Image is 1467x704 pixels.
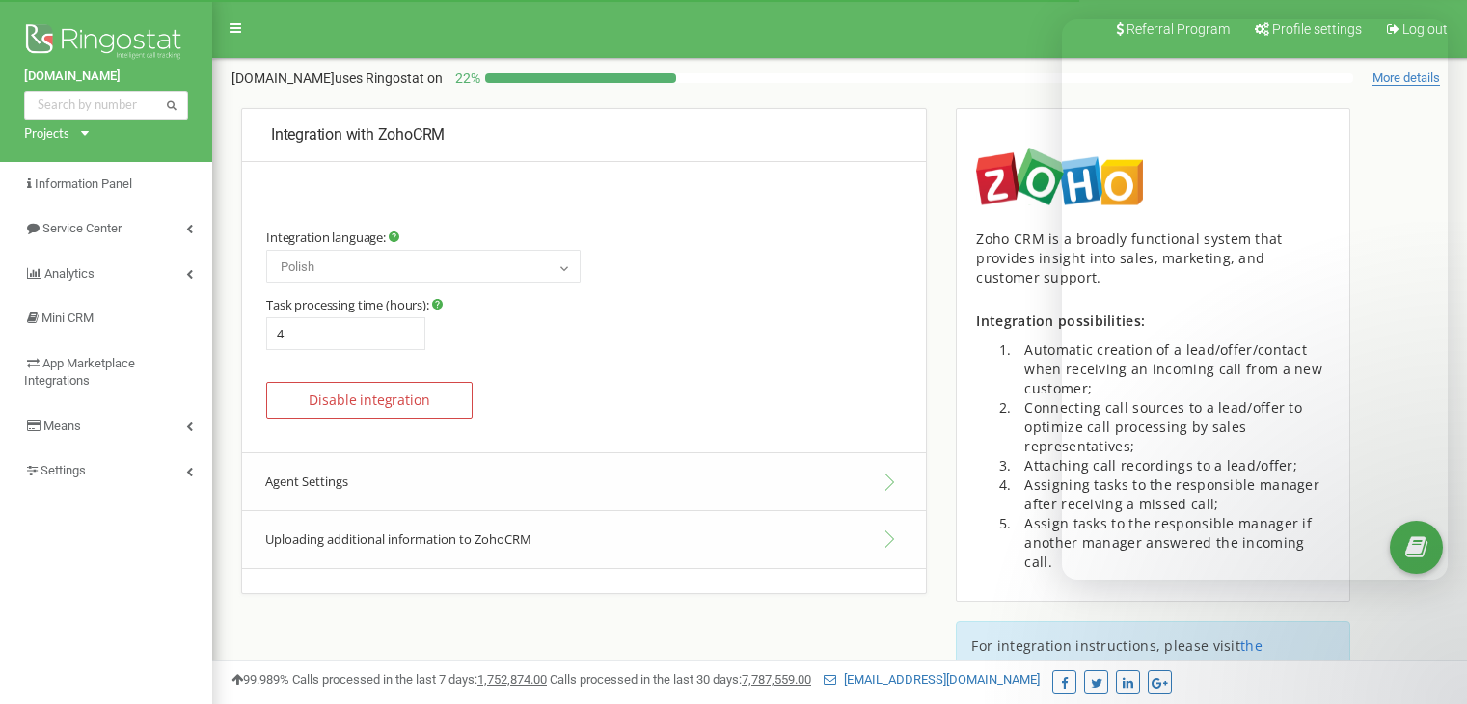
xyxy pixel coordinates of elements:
font: [EMAIL_ADDRESS][DOMAIN_NAME] [844,672,1040,687]
iframe: Intercom live chat [1401,595,1448,641]
a: [EMAIL_ADDRESS][DOMAIN_NAME] [824,672,1040,687]
font: Calls processed in the last 30 days: [550,672,742,687]
button: Uploading additional information to ZohoCRM [242,511,926,569]
font: Assigning tasks to the responsible manager after receiving a missed call; [1024,475,1319,513]
img: Ringostat logo [24,19,188,68]
font: Agent Settings [265,473,348,490]
button: Disable integration [266,382,473,419]
font: Information Panel [35,176,132,191]
a: [DOMAIN_NAME] [24,68,188,86]
font: [DOMAIN_NAME] [24,68,121,83]
font: Uploading additional information to ZohoCRM [265,530,531,548]
font: Zoho CRM is a broadly functional system that provides insight into sales, marketing, and customer... [976,230,1282,286]
font: Service Center [42,221,122,235]
font: 22 [455,70,471,86]
span: Polish [266,250,581,283]
font: 7,787,559.00 [742,672,811,687]
font: Assign tasks to the responsible manager if another manager answered the incoming call. [1024,514,1312,571]
input: Search by number [24,91,188,120]
font: Polish [281,259,314,274]
font: uses Ringostat on [335,70,443,86]
iframe: Intercom live chat [1062,19,1448,580]
font: Mini CRM [41,311,94,325]
font: Connecting call sources to a lead/offer to optimize call processing by sales representatives; [1024,398,1302,455]
font: Projects [24,125,69,141]
a: the knowledge base [971,636,1263,674]
font: % [471,70,480,86]
font: [DOMAIN_NAME] [231,70,335,86]
font: 1,752,874.00 [477,672,547,687]
button: Agent Settings [242,452,926,511]
font: Automatic creation of a lead/offer/contact when receiving an incoming call from a new customer; [1024,340,1322,397]
img: image [976,148,1142,205]
span: Polish [273,254,574,281]
font: Calls processed in the last 7 days: [292,672,477,687]
font: Means [43,419,81,433]
font: Attaching call recordings to a lead/offer; [1024,456,1297,474]
font: 99.989% [243,672,289,687]
font: Settings [41,463,86,477]
font: For integration instructions, please visit [971,636,1240,655]
font: Task processing time (hours): [266,296,429,313]
font: App Marketplace Integrations [24,356,135,389]
font: Analytics [44,266,95,281]
font: Integration with ZohoCRM [271,125,445,144]
font: Integration possibilities: [976,311,1145,330]
font: Integration language: [266,229,386,246]
font: Disable integration [309,391,429,409]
